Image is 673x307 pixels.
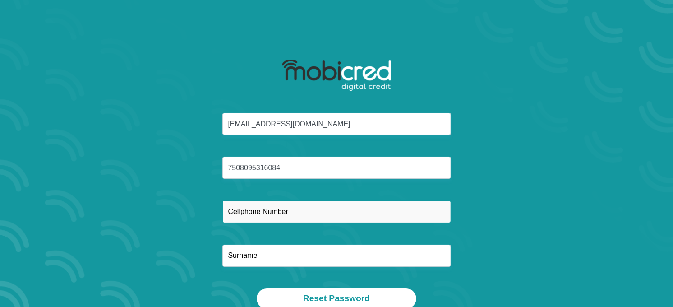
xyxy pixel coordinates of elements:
input: Cellphone Number [222,200,451,223]
input: Email [222,113,451,135]
input: ID Number [222,157,451,179]
input: Surname [222,245,451,267]
img: mobicred logo [282,60,391,91]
